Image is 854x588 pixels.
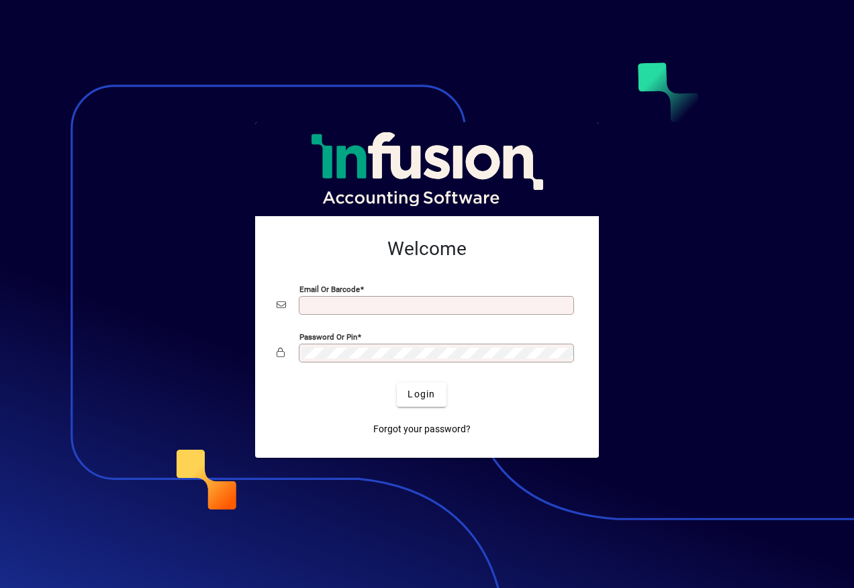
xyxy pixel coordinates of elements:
[299,332,357,341] mat-label: Password or Pin
[277,238,577,260] h2: Welcome
[408,387,435,401] span: Login
[368,418,476,442] a: Forgot your password?
[299,284,360,293] mat-label: Email or Barcode
[397,383,446,407] button: Login
[373,422,471,436] span: Forgot your password?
